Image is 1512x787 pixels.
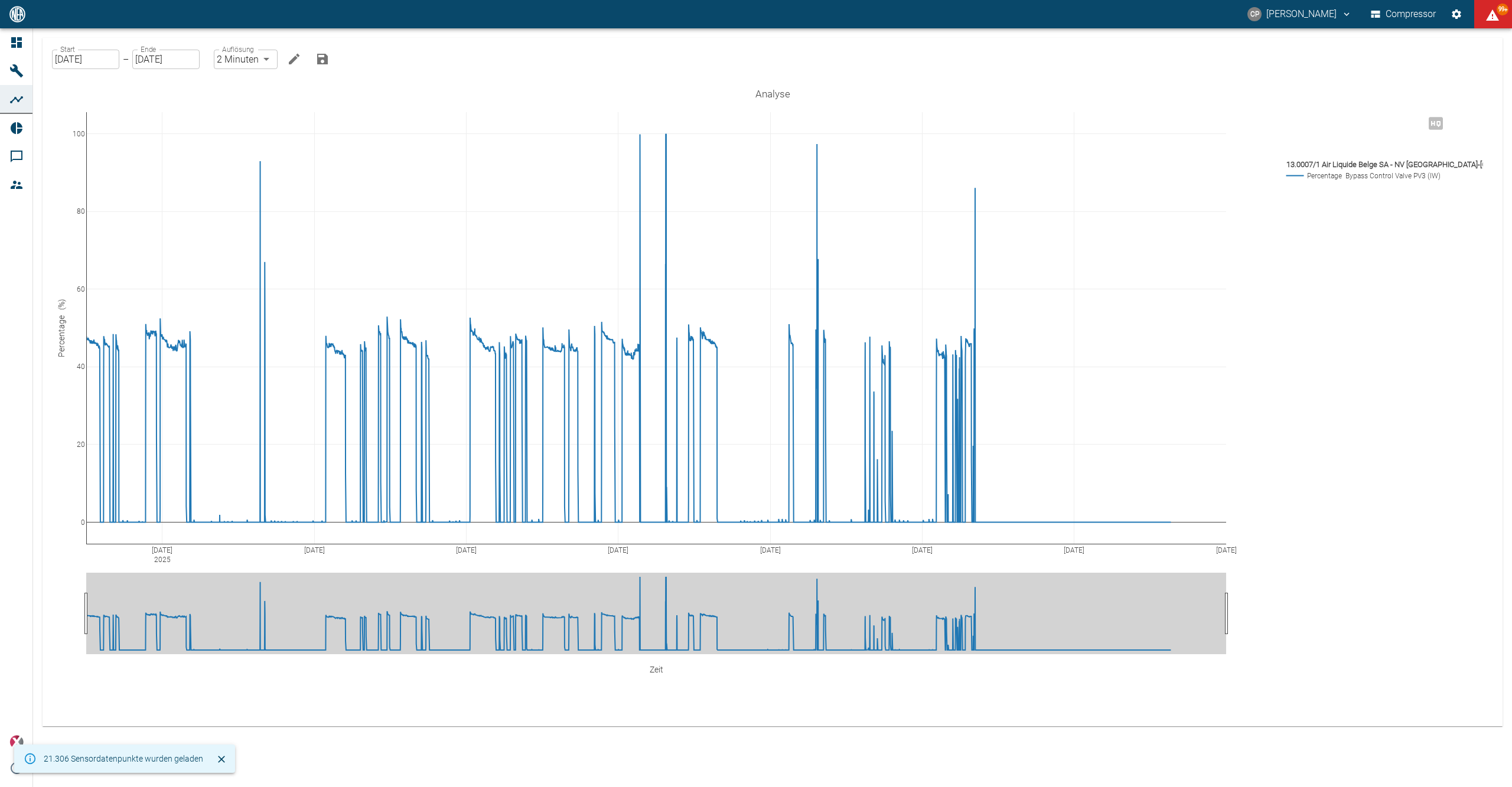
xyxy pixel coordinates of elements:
[141,44,156,54] label: Ende
[132,50,200,69] input: DD.MM.YYYY
[213,750,230,768] button: Schließen
[311,47,334,71] button: Analyse speichern
[1247,7,1262,21] div: CP
[1246,4,1354,25] button: christoph.palm@neuman-esser.com
[44,748,203,769] div: 21.306 Sensordatenpunkte wurden geladen
[60,44,75,54] label: Start
[9,735,24,749] img: Xplore Logo
[52,50,119,69] input: DD.MM.YYYY
[1446,4,1467,25] button: Einstellungen
[1422,117,1450,129] span: Hohe Auflösung nur für Zeiträume von <3 Tagen verfügbar
[8,6,27,22] img: logo
[214,50,278,69] div: 2 Minuten
[1497,4,1508,15] span: 99+
[123,53,129,66] p: –
[282,47,306,71] button: Bearbeiten
[222,44,254,54] label: Auflösung
[1368,4,1439,25] button: Compressor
